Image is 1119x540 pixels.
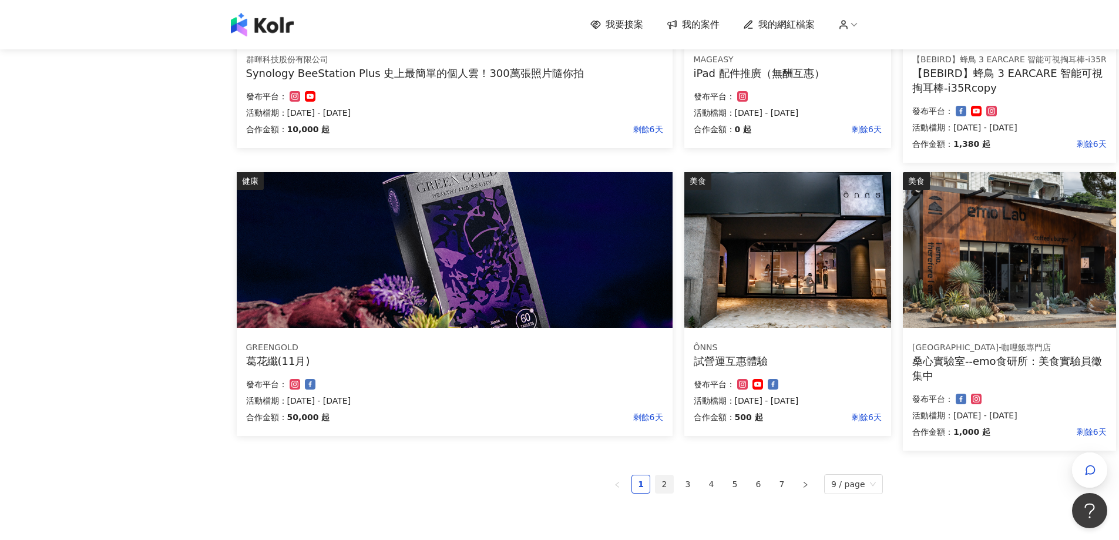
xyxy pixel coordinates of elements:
p: 發布平台： [246,377,287,391]
img: 葛花纖 [237,172,673,328]
p: 發布平台： [694,377,735,391]
li: 3 [678,475,697,494]
a: 3 [679,475,697,493]
img: 試營運互惠體驗 [684,172,891,328]
div: 健康 [237,172,264,190]
span: right [802,481,809,488]
p: 發布平台： [912,392,953,406]
div: iPad 配件推廣（無酬互惠） [694,66,882,81]
p: 50,000 起 [287,410,330,424]
p: 剩餘6天 [763,410,882,424]
span: 我要接案 [606,18,643,31]
p: 合作金額： [694,410,735,424]
div: ÔNNS [694,342,882,354]
div: 【BEBIRD】蜂鳥 3 EARCARE 智能可視掏耳棒-i35R [912,54,1107,66]
p: 合作金額： [912,425,953,439]
div: 【BEBIRD】蜂鳥 3 EARCARE 智能可視掏耳棒-i35Rcopy [912,66,1107,95]
img: 情緒食光實驗計畫 [903,172,1116,328]
img: logo [231,13,294,36]
li: 4 [702,475,721,494]
p: 合作金額： [246,410,287,424]
li: Next Page [796,475,815,494]
p: 剩餘6天 [751,122,882,136]
button: left [608,475,627,494]
a: 我要接案 [590,18,643,31]
p: 1,000 起 [953,425,990,439]
p: 活動檔期：[DATE] - [DATE] [246,394,663,408]
p: 10,000 起 [287,122,330,136]
div: Page Size [824,474,883,494]
p: 活動檔期：[DATE] - [DATE] [912,408,1107,422]
div: Synology BeeStation Plus 史上最簡單的個人雲！300萬張照片隨你拍 [246,66,663,81]
div: 美食 [684,172,711,190]
iframe: Help Scout Beacon - Open [1072,493,1107,528]
div: 葛花纖(11月) [246,354,663,368]
a: 我的案件 [667,18,720,31]
p: 剩餘6天 [990,425,1107,439]
p: 0 起 [735,122,752,136]
div: [GEOGRAPHIC_DATA]-咖哩飯專門店 [912,342,1107,354]
li: 5 [725,475,744,494]
p: 活動檔期：[DATE] - [DATE] [694,106,882,120]
p: 剩餘6天 [330,122,663,136]
p: 活動檔期：[DATE] - [DATE] [246,106,663,120]
a: 4 [703,475,720,493]
p: 1,380 起 [953,137,990,151]
div: MAGEASY [694,54,882,66]
li: 2 [655,475,674,494]
p: 剩餘6天 [330,410,663,424]
li: 6 [749,475,768,494]
li: 1 [631,475,650,494]
p: 發布平台： [694,89,735,103]
span: 我的網紅檔案 [758,18,815,31]
div: 桑心實驗室--emo食研所：美食實驗員徵集中 [912,354,1107,383]
div: GREENGOLD [246,342,663,354]
div: 群暉科技股份有限公司 [246,54,663,66]
a: 7 [773,475,791,493]
a: 2 [656,475,673,493]
li: Previous Page [608,475,627,494]
p: 活動檔期：[DATE] - [DATE] [912,120,1107,135]
p: 活動檔期：[DATE] - [DATE] [694,394,882,408]
p: 合作金額： [246,122,287,136]
p: 合作金額： [694,122,735,136]
p: 發布平台： [912,104,953,118]
button: right [796,475,815,494]
span: left [614,481,621,488]
div: 美食 [903,172,930,190]
a: 5 [726,475,744,493]
span: 我的案件 [682,18,720,31]
span: 9 / page [831,475,876,494]
p: 剩餘6天 [990,137,1107,151]
a: 6 [750,475,767,493]
p: 500 起 [735,410,763,424]
p: 合作金額： [912,137,953,151]
p: 發布平台： [246,89,287,103]
a: 1 [632,475,650,493]
div: 試營運互惠體驗 [694,354,882,368]
a: 我的網紅檔案 [743,18,815,31]
li: 7 [772,475,791,494]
